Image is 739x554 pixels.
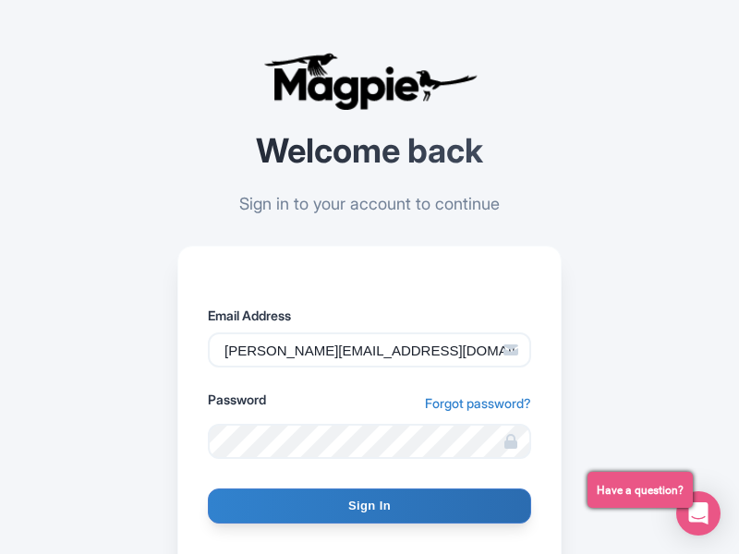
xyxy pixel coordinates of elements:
span: Have a question? [597,482,684,499]
a: Forgot password? [425,393,531,413]
input: Enter your email address [208,332,531,367]
button: Have a question? [588,472,693,508]
img: logo-ab69f6fb50320c5b225c76a69d11143b.png [259,52,480,111]
label: Password [208,390,266,409]
label: Email Address [208,306,531,325]
p: Sign in to your account to continue [177,191,562,216]
div: Open Intercom Messenger [676,491,721,536]
input: Sign In [208,488,531,524]
h2: Welcome back [177,133,562,170]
